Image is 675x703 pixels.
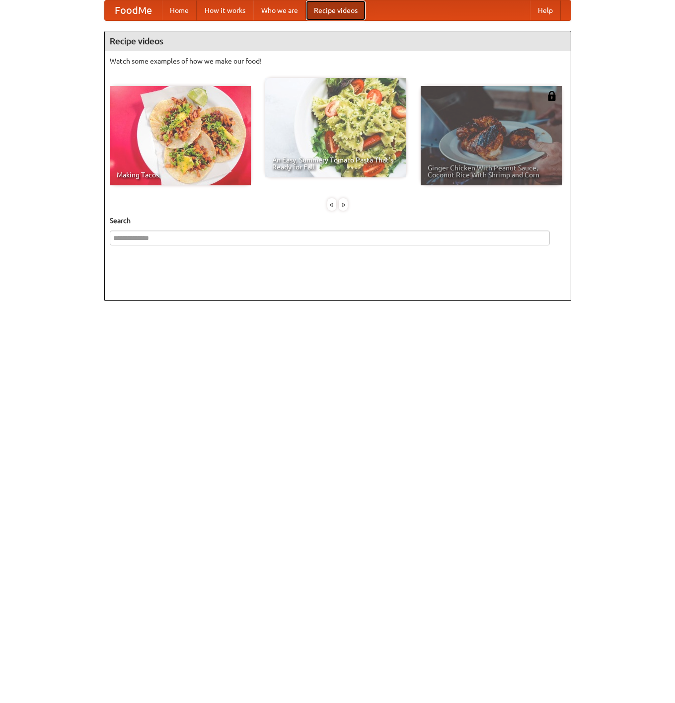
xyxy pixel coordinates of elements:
h5: Search [110,216,566,226]
a: FoodMe [105,0,162,20]
img: 483408.png [547,91,557,101]
a: Help [530,0,561,20]
a: Who we are [253,0,306,20]
h4: Recipe videos [105,31,571,51]
span: An Easy, Summery Tomato Pasta That's Ready for Fall [272,156,399,170]
p: Watch some examples of how we make our food! [110,56,566,66]
a: Home [162,0,197,20]
a: Recipe videos [306,0,366,20]
div: « [327,198,336,211]
a: Making Tacos [110,86,251,185]
a: An Easy, Summery Tomato Pasta That's Ready for Fall [265,78,406,177]
span: Making Tacos [117,171,244,178]
div: » [339,198,348,211]
a: How it works [197,0,253,20]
